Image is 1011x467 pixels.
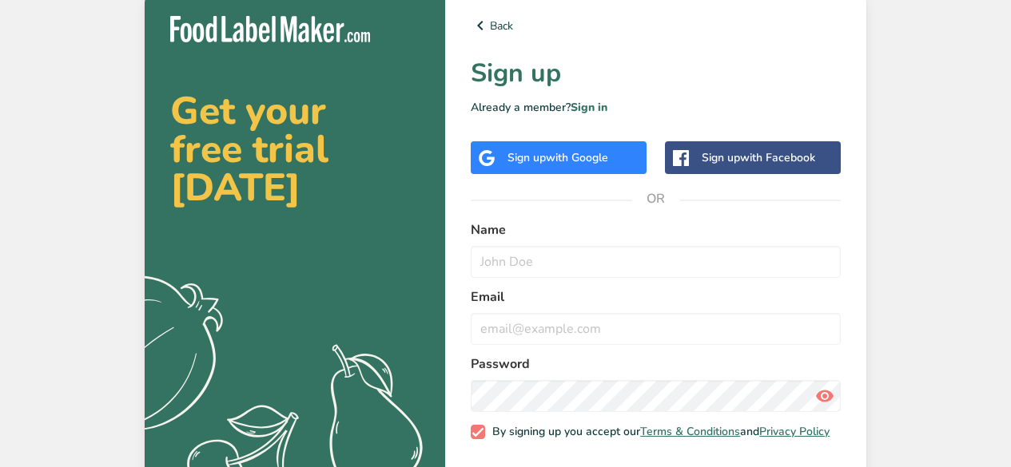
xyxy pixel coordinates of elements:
input: John Doe [471,246,841,278]
p: Already a member? [471,99,841,116]
h2: Get your free trial [DATE] [170,92,420,207]
h1: Sign up [471,54,841,93]
label: Email [471,287,841,307]
span: OR [632,175,680,223]
a: Terms & Conditions [640,424,740,439]
span: with Google [546,150,608,165]
img: Food Label Maker [170,16,370,42]
div: Sign up [507,149,608,166]
div: Sign up [702,149,815,166]
span: with Facebook [740,150,815,165]
label: Name [471,220,841,239]
label: Password [471,354,841,374]
a: Sign in [571,100,607,115]
a: Privacy Policy [759,424,830,439]
input: email@example.com [471,313,841,345]
span: By signing up you accept our and [485,425,830,439]
a: Back [471,16,841,35]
